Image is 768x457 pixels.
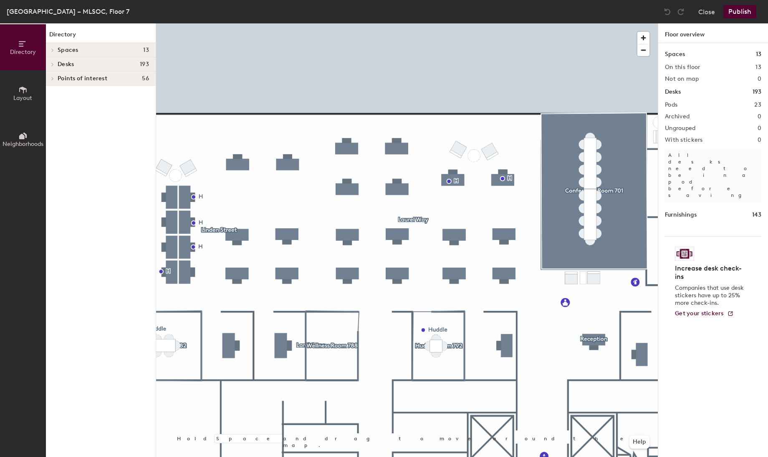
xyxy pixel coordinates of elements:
h2: 0 [758,125,761,132]
h1: Desks [665,87,681,97]
h2: Not on map [665,76,699,82]
h2: 13 [755,64,761,71]
h2: 0 [758,76,761,82]
h2: 0 [758,137,761,143]
span: 13 [143,47,149,54]
h2: Archived [665,113,690,120]
h1: Directory [46,30,156,43]
h2: 0 [758,113,761,120]
img: Undo [663,8,672,16]
span: Desks [58,61,74,68]
h2: Ungrouped [665,125,696,132]
h1: Furnishings [665,210,697,220]
span: Points of interest [58,75,107,82]
h2: On this floor [665,64,700,71]
span: Directory [10,49,36,56]
h2: With stickers [665,137,703,143]
button: Publish [723,5,756,18]
h1: 193 [753,87,761,97]
h1: Floor overview [658,23,768,43]
p: All desks need to be in a pod before saving [665,148,761,202]
h4: Increase desk check-ins [675,264,746,281]
span: Spaces [58,47,78,54]
button: Close [698,5,715,18]
span: Get your stickers [675,310,724,317]
h1: 13 [756,50,761,59]
span: Neighborhoods [3,140,43,148]
span: Layout [14,94,33,102]
p: Companies that use desk stickers have up to 25% more check-ins. [675,284,746,307]
span: 193 [140,61,149,68]
h1: 143 [752,210,761,220]
h2: 23 [754,102,761,108]
button: Help [629,435,649,449]
h2: Pods [665,102,677,108]
a: Get your stickers [675,310,734,317]
h1: Spaces [665,50,685,59]
div: [GEOGRAPHIC_DATA] – MLSOC, Floor 7 [7,6,129,17]
span: 56 [142,75,149,82]
img: Sticker logo [675,247,694,261]
img: Redo [677,8,685,16]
